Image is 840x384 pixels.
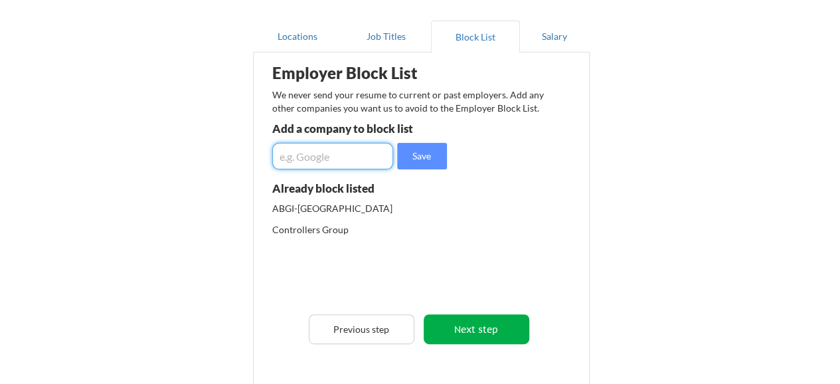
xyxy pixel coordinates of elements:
[272,183,421,194] div: Already block listed
[424,314,529,344] button: Next step
[520,21,590,52] button: Salary
[272,223,412,237] div: Controllers Group
[309,314,414,344] button: Previous step
[272,202,412,215] div: ABGI-[GEOGRAPHIC_DATA]
[272,123,467,134] div: Add a company to block list
[342,21,431,52] button: Job Titles
[431,21,520,52] button: Block List
[272,88,552,114] div: We never send your resume to current or past employers. Add any other companies you want us to av...
[272,143,393,169] input: e.g. Google
[253,21,342,52] button: Locations
[397,143,447,169] button: Save
[272,65,481,81] div: Employer Block List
